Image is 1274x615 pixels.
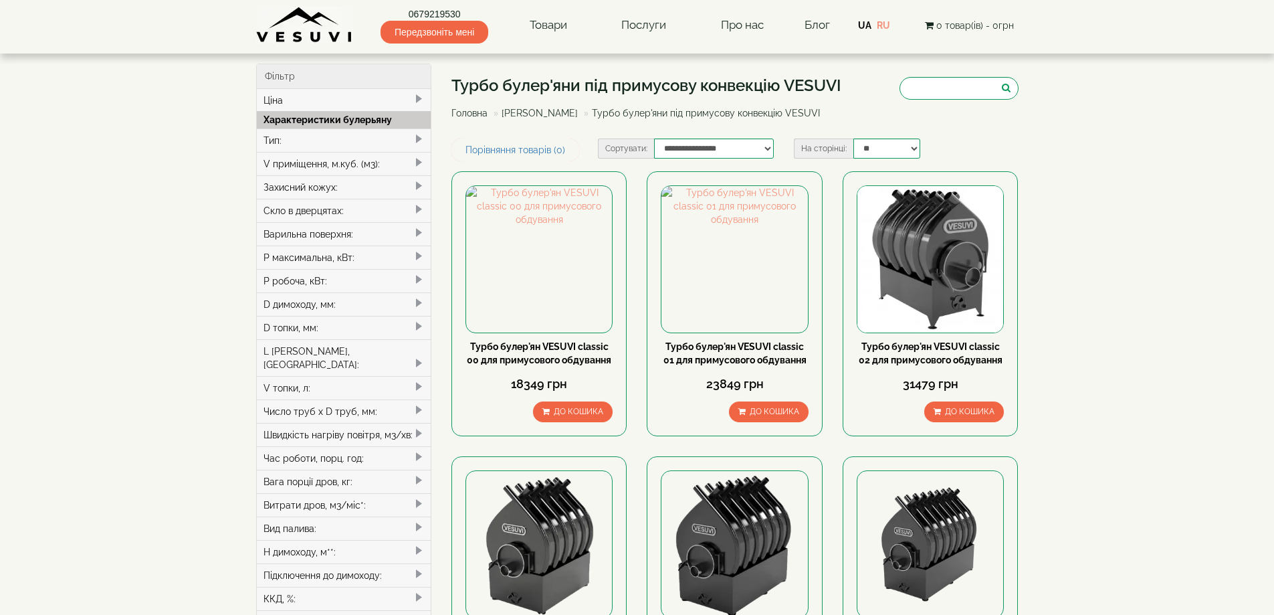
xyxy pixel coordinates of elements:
div: Час роботи, порц. год: [257,446,431,470]
div: L [PERSON_NAME], [GEOGRAPHIC_DATA]: [257,339,431,376]
div: Захисний кожух: [257,175,431,199]
li: Турбо булер'яни під примусову конвекцію VESUVI [580,106,820,120]
div: Ціна [257,89,431,112]
div: H димоходу, м**: [257,540,431,563]
button: До кошика [729,402,809,422]
div: Швидкість нагріву повітря, м3/хв: [257,423,431,446]
img: Турбо булер'ян VESUVI classic 01 для примусового обдування [661,186,807,332]
a: Блог [805,18,830,31]
a: UA [858,20,871,31]
span: Передзвоніть мені [381,21,488,43]
div: Скло в дверцятах: [257,199,431,222]
div: ККД, %: [257,587,431,610]
img: Завод VESUVI [256,7,353,43]
a: Послуги [608,10,679,41]
button: 0 товар(ів) - 0грн [921,18,1018,33]
img: Турбо булер'ян VESUVI classic 00 для примусового обдування [466,186,612,332]
a: Турбо булер'ян VESUVI classic 00 для примусового обдування [467,341,611,365]
div: P максимальна, кВт: [257,246,431,269]
button: До кошика [924,402,1004,422]
a: [PERSON_NAME] [502,108,578,118]
div: Вага порції дров, кг: [257,470,431,493]
label: На сторінці: [794,139,853,159]
div: D димоходу, мм: [257,292,431,316]
div: Вид палива: [257,517,431,540]
div: P робоча, кВт: [257,269,431,292]
div: V топки, л: [257,376,431,400]
div: Характеристики булерьяну [257,111,431,128]
a: RU [877,20,890,31]
a: Про нас [708,10,777,41]
button: До кошика [533,402,613,422]
span: До кошика [554,407,603,416]
div: Варильна поверхня: [257,222,431,246]
a: Турбо булер'ян VESUVI classic 02 для примусового обдування [859,341,1002,365]
a: Головна [451,108,488,118]
div: D топки, мм: [257,316,431,339]
span: До кошика [945,407,994,416]
div: 23849 грн [661,375,808,393]
a: Турбо булер'ян VESUVI classic 01 для примусового обдування [663,341,807,365]
a: 0679219530 [381,7,488,21]
div: 18349 грн [465,375,613,393]
label: Сортувати: [598,139,654,159]
span: До кошика [750,407,799,416]
div: Витрати дров, м3/міс*: [257,493,431,517]
span: 0 товар(ів) - 0грн [936,20,1014,31]
div: Тип: [257,128,431,152]
div: Підключення до димоходу: [257,563,431,587]
h1: Турбо булер'яни під примусову конвекцію VESUVI [451,77,841,94]
div: 31479 грн [857,375,1004,393]
a: Порівняння товарів (0) [451,139,579,161]
div: Число труб x D труб, мм: [257,400,431,423]
div: Фільтр [257,64,431,89]
img: Турбо булер'ян VESUVI classic 02 для примусового обдування [857,186,1003,332]
a: Товари [516,10,580,41]
div: V приміщення, м.куб. (м3): [257,152,431,175]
